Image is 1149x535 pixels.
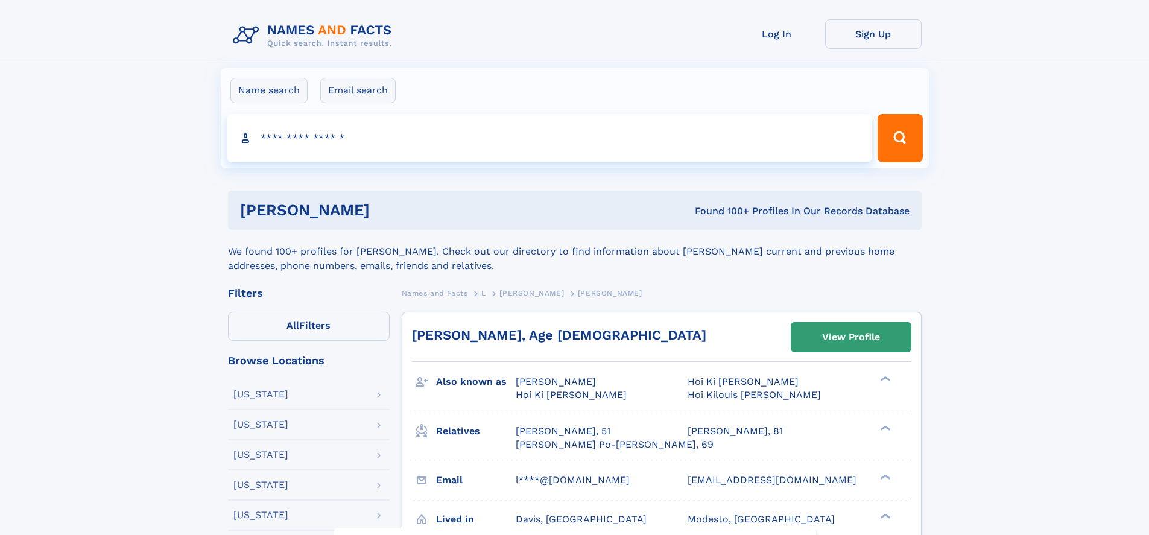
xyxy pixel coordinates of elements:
div: [US_STATE] [233,390,288,399]
span: [PERSON_NAME] [578,289,642,297]
a: [PERSON_NAME] Po-[PERSON_NAME], 69 [516,438,714,451]
span: Hoi Ki [PERSON_NAME] [688,376,799,387]
div: Browse Locations [228,355,390,366]
div: ❯ [877,424,891,432]
span: Hoi Kilouis [PERSON_NAME] [688,389,821,400]
a: Names and Facts [402,285,468,300]
input: search input [227,114,873,162]
div: ❯ [877,512,891,520]
span: L [481,289,486,297]
a: View Profile [791,323,911,352]
label: Email search [320,78,396,103]
a: [PERSON_NAME] [499,285,564,300]
div: [US_STATE] [233,450,288,460]
span: Davis, [GEOGRAPHIC_DATA] [516,513,647,525]
h3: Email [436,470,516,490]
div: Filters [228,288,390,299]
button: Search Button [878,114,922,162]
div: [US_STATE] [233,420,288,429]
span: Hoi Ki [PERSON_NAME] [516,389,627,400]
h3: Also known as [436,372,516,392]
div: [US_STATE] [233,480,288,490]
div: Found 100+ Profiles In Our Records Database [532,204,910,218]
div: [US_STATE] [233,510,288,520]
a: Log In [729,19,825,49]
div: ❯ [877,375,891,383]
a: [PERSON_NAME], Age [DEMOGRAPHIC_DATA] [412,328,706,343]
span: [PERSON_NAME] [516,376,596,387]
a: Sign Up [825,19,922,49]
span: [EMAIL_ADDRESS][DOMAIN_NAME] [688,474,856,486]
a: L [481,285,486,300]
div: View Profile [822,323,880,351]
label: Name search [230,78,308,103]
img: Logo Names and Facts [228,19,402,52]
span: All [286,320,299,331]
div: ❯ [877,473,891,481]
span: [PERSON_NAME] [499,289,564,297]
a: [PERSON_NAME], 81 [688,425,783,438]
label: Filters [228,312,390,341]
a: [PERSON_NAME], 51 [516,425,610,438]
div: We found 100+ profiles for [PERSON_NAME]. Check out our directory to find information about [PERS... [228,230,922,273]
h1: [PERSON_NAME] [240,203,533,218]
h3: Relatives [436,421,516,442]
h3: Lived in [436,509,516,530]
span: Modesto, [GEOGRAPHIC_DATA] [688,513,835,525]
